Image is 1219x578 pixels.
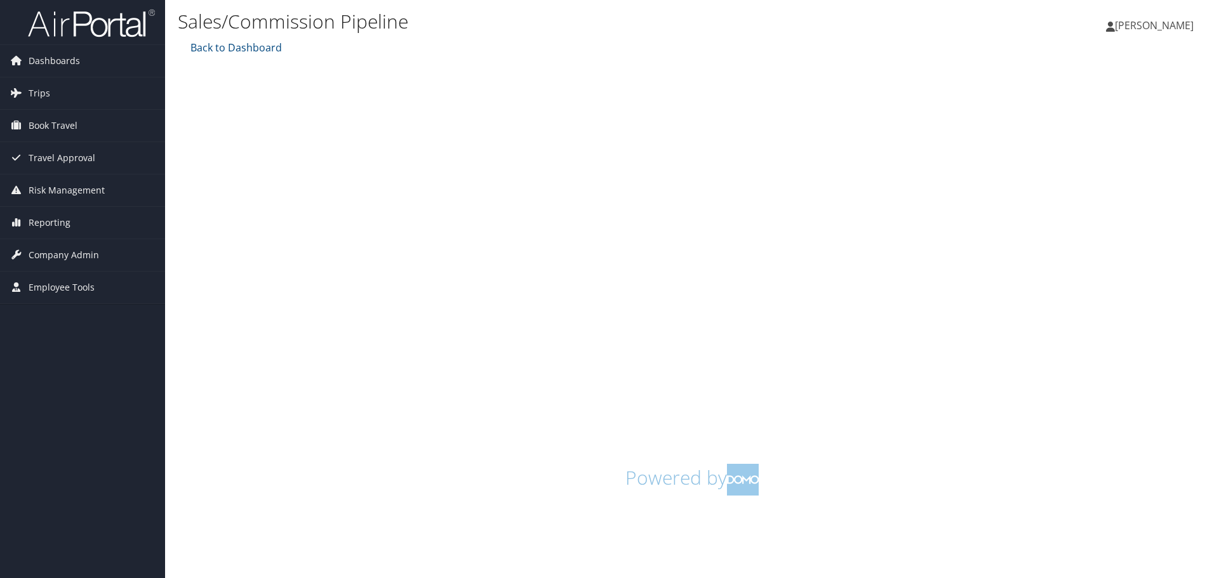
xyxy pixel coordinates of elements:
span: Dashboards [29,45,80,77]
a: [PERSON_NAME] [1106,6,1206,44]
span: Company Admin [29,239,99,271]
span: Book Travel [29,110,77,141]
h1: Powered by [187,464,1197,496]
span: Employee Tools [29,272,95,303]
span: Travel Approval [29,142,95,174]
span: Reporting [29,207,70,239]
span: Trips [29,77,50,109]
span: [PERSON_NAME] [1115,18,1194,32]
h1: Sales/Commission Pipeline [178,8,863,35]
a: Back to Dashboard [187,41,282,55]
span: Risk Management [29,174,105,206]
img: domo-logo.png [727,464,759,496]
img: airportal-logo.png [28,8,155,38]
